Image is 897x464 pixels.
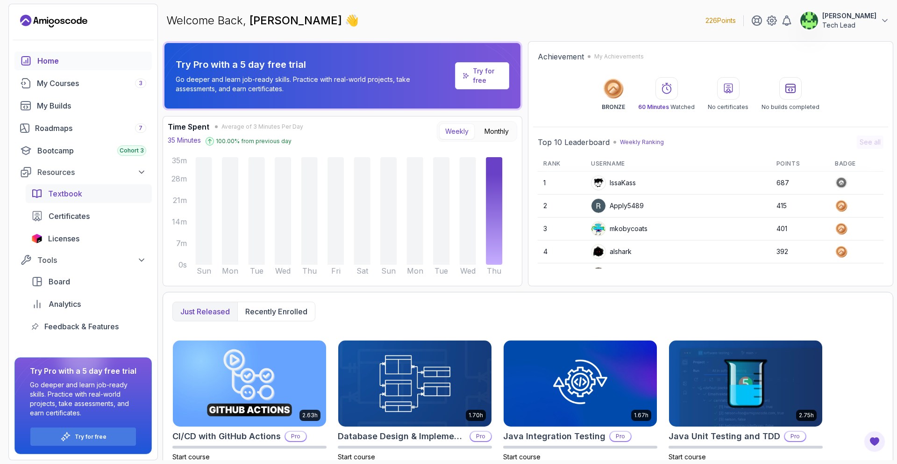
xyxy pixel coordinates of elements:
tspan: 0s [178,260,187,269]
p: 1.70h [469,412,483,419]
span: [PERSON_NAME] [249,14,345,27]
a: home [14,51,152,70]
span: Feedback & Features [44,321,119,332]
tspan: 7m [176,239,187,248]
button: Tools [14,252,152,268]
span: Analytics [49,298,81,310]
img: CI/CD with GitHub Actions card [173,341,326,427]
a: Landing page [20,14,87,29]
tspan: 21m [173,196,187,205]
a: courses [14,74,152,93]
img: user profile image [591,199,605,213]
button: user profile image[PERSON_NAME]Tech Lead [800,11,890,30]
td: 687 [771,172,829,195]
h2: Database Design & Implementation [338,430,466,443]
tspan: 14m [172,217,187,226]
p: No builds completed [762,103,819,111]
img: Database Design & Implementation card [338,341,491,427]
p: Welcome Back, [166,13,359,28]
th: Badge [829,156,883,172]
p: 100.00 % from previous day [216,138,292,145]
td: 2 [538,195,585,217]
button: See all [857,136,883,149]
a: Try for free [473,66,502,85]
tspan: Tue [434,266,448,275]
span: Average of 3 Minutes Per Day [221,123,303,130]
a: Database Design & Implementation card1.70hDatabase Design & ImplementationProStart course [338,340,492,462]
tspan: Thu [302,266,317,275]
h3: Time Spent [168,121,209,132]
div: Roadmaps [35,123,146,134]
p: 35 Minutes [168,136,201,145]
div: Home [37,55,146,66]
img: jetbrains icon [31,234,43,243]
button: Open Feedback Button [863,430,886,453]
td: 1 [538,172,585,195]
td: 384 [771,263,829,286]
tspan: Sun [381,266,396,275]
button: Monthly [478,123,515,139]
tspan: Wed [275,266,291,275]
a: licenses [26,229,152,248]
p: Go deeper and learn job-ready skills. Practice with real-world projects, take assessments, and ea... [176,75,451,94]
img: Java Unit Testing and TDD card [669,341,822,427]
span: Cohort 3 [120,147,144,154]
a: textbook [26,184,152,203]
td: 5 [538,263,585,286]
img: user profile image [591,268,605,282]
p: 2.75h [799,412,814,419]
button: Weekly [439,123,475,139]
h2: Achievement [538,51,584,62]
p: Pro [470,432,491,441]
p: My Achievements [594,53,644,60]
a: CI/CD with GitHub Actions card2.63hCI/CD with GitHub ActionsProStart course [172,340,327,462]
tspan: Fri [331,266,341,275]
span: Licenses [48,233,79,244]
span: 👋 [345,13,359,28]
td: 415 [771,195,829,217]
th: Username [585,156,771,172]
p: 2.63h [302,412,318,419]
p: 226 Points [705,16,736,25]
p: Go deeper and learn job-ready skills. Practice with real-world projects, take assessments, and ea... [30,380,136,418]
div: mkobycoats [591,221,648,236]
div: My Courses [37,78,146,89]
p: Pro [285,432,306,441]
a: analytics [26,295,152,313]
span: Start course [669,453,706,461]
td: 4 [538,240,585,263]
span: Start course [338,453,375,461]
th: Rank [538,156,585,172]
button: Resources [14,164,152,181]
p: Watched [638,103,695,111]
tspan: Mon [222,266,238,275]
a: feedback [26,317,152,336]
a: certificates [26,207,152,225]
span: Start course [172,453,210,461]
img: Java Integration Testing card [504,341,657,427]
span: 60 Minutes [638,103,669,110]
img: default monster avatar [591,222,605,236]
a: builds [14,96,152,115]
div: Apply5489 [591,198,644,213]
a: Try for free [75,433,107,441]
h2: CI/CD with GitHub Actions [172,430,281,443]
tspan: Sun [197,266,211,275]
tspan: Tue [250,266,263,275]
tspan: Mon [407,266,423,275]
span: Start course [503,453,541,461]
button: Recently enrolled [237,302,315,321]
p: Tech Lead [822,21,876,30]
a: Java Unit Testing and TDD card2.75hJava Unit Testing and TDDProStart course [669,340,823,462]
a: roadmaps [14,119,152,138]
span: Certificates [49,210,90,222]
tspan: Wed [460,266,476,275]
img: user profile image [800,12,818,29]
h2: Top 10 Leaderboard [538,137,610,148]
p: No certificates [708,103,748,111]
div: alshark [591,244,632,259]
tspan: Thu [487,266,501,275]
tspan: 35m [172,156,187,165]
tspan: 28m [171,174,187,183]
